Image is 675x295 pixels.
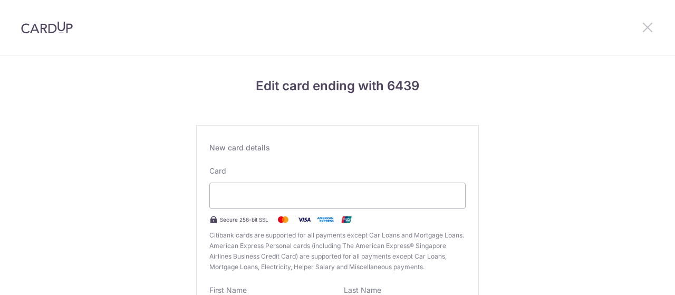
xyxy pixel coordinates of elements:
label: Card [209,166,226,176]
iframe: Secure card payment input frame [218,189,457,202]
img: Visa [294,213,315,226]
div: New card details [209,142,466,153]
h4: Edit card ending with 6439 [196,77,479,96]
img: Mastercard [273,213,294,226]
img: .alt.unionpay [336,213,357,226]
span: Citibank cards are supported for all payments except Car Loans and Mortgage Loans. American Expre... [209,230,466,272]
img: .alt.amex [315,213,336,226]
span: Help [24,7,45,17]
img: CardUp [21,21,73,34]
span: Secure 256-bit SSL [220,215,268,224]
span: Help [93,7,115,17]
